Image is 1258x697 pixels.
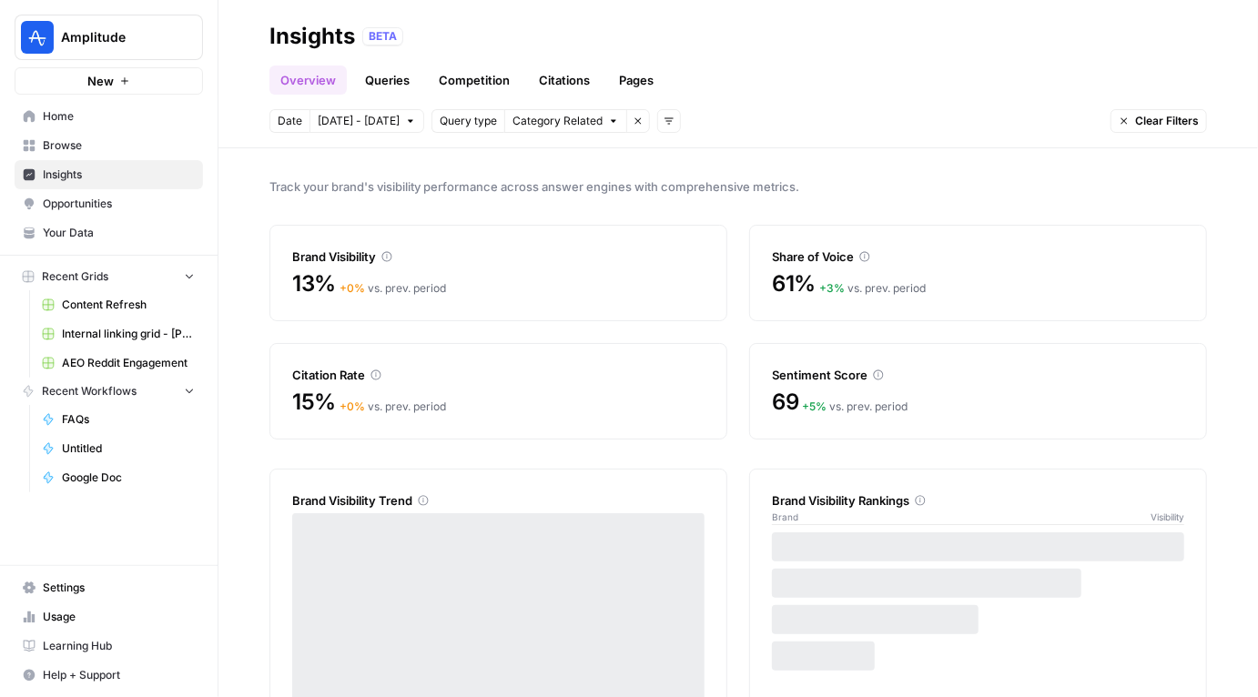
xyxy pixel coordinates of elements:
span: Usage [43,609,195,625]
span: Opportunities [43,196,195,212]
a: Overview [269,66,347,95]
span: Your Data [43,225,195,241]
span: + 0 % [340,281,365,295]
div: Brand Visibility Trend [292,491,705,510]
div: Insights [269,22,355,51]
a: Google Doc [34,463,203,492]
span: Home [43,108,195,125]
a: Usage [15,602,203,631]
button: Workspace: Amplitude [15,15,203,60]
span: Internal linking grid - [PERSON_NAME] [62,326,195,342]
span: Browse [43,137,195,154]
div: Brand Visibility Rankings [772,491,1184,510]
span: FAQs [62,411,195,428]
a: Learning Hub [15,631,203,661]
div: Share of Voice [772,247,1184,266]
div: vs. prev. period [803,399,908,415]
button: [DATE] - [DATE] [309,109,424,133]
span: 61% [772,269,816,298]
div: Sentiment Score [772,366,1184,384]
span: + 3 % [819,281,845,295]
span: + 5 % [803,399,827,413]
div: Citation Rate [292,366,705,384]
span: New [87,72,114,90]
a: Opportunities [15,189,203,218]
span: Insights [43,167,195,183]
a: Queries [354,66,421,95]
button: Help + Support [15,661,203,690]
span: [DATE] - [DATE] [318,113,400,129]
a: FAQs [34,405,203,434]
button: Recent Grids [15,263,203,290]
span: Query type [440,113,497,129]
a: Settings [15,573,203,602]
a: Home [15,102,203,131]
span: Brand [772,510,798,524]
span: 69 [772,388,799,417]
a: Competition [428,66,521,95]
button: Clear Filters [1111,109,1207,133]
span: 13% [292,269,336,298]
div: Brand Visibility [292,247,705,266]
div: vs. prev. period [340,280,446,297]
span: 15% [292,388,336,417]
img: Amplitude Logo [21,21,54,54]
button: Category Related [504,109,626,133]
a: Pages [608,66,665,95]
span: Category Related [512,113,603,129]
div: vs. prev. period [819,280,926,297]
button: Recent Workflows [15,378,203,405]
a: Insights [15,160,203,189]
a: Content Refresh [34,290,203,319]
span: Date [278,113,302,129]
span: Track your brand's visibility performance across answer engines with comprehensive metrics. [269,177,1207,196]
a: Your Data [15,218,203,247]
span: Visibility [1151,510,1184,524]
span: Settings [43,580,195,596]
span: Help + Support [43,667,195,683]
span: + 0 % [340,399,365,413]
a: Internal linking grid - [PERSON_NAME] [34,319,203,348]
button: New [15,67,203,95]
span: Google Doc [62,470,195,486]
div: BETA [362,27,403,45]
a: Untitled [34,434,203,463]
span: Recent Grids [42,268,108,285]
span: Content Refresh [62,297,195,313]
div: vs. prev. period [340,399,446,415]
span: Untitled [62,440,195,457]
span: Learning Hub [43,638,195,654]
span: AEO Reddit Engagement [62,355,195,371]
span: Recent Workflows [42,383,137,399]
span: Clear Filters [1135,113,1199,129]
a: Browse [15,131,203,160]
a: Citations [528,66,601,95]
a: AEO Reddit Engagement [34,348,203,378]
span: Amplitude [61,28,171,46]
